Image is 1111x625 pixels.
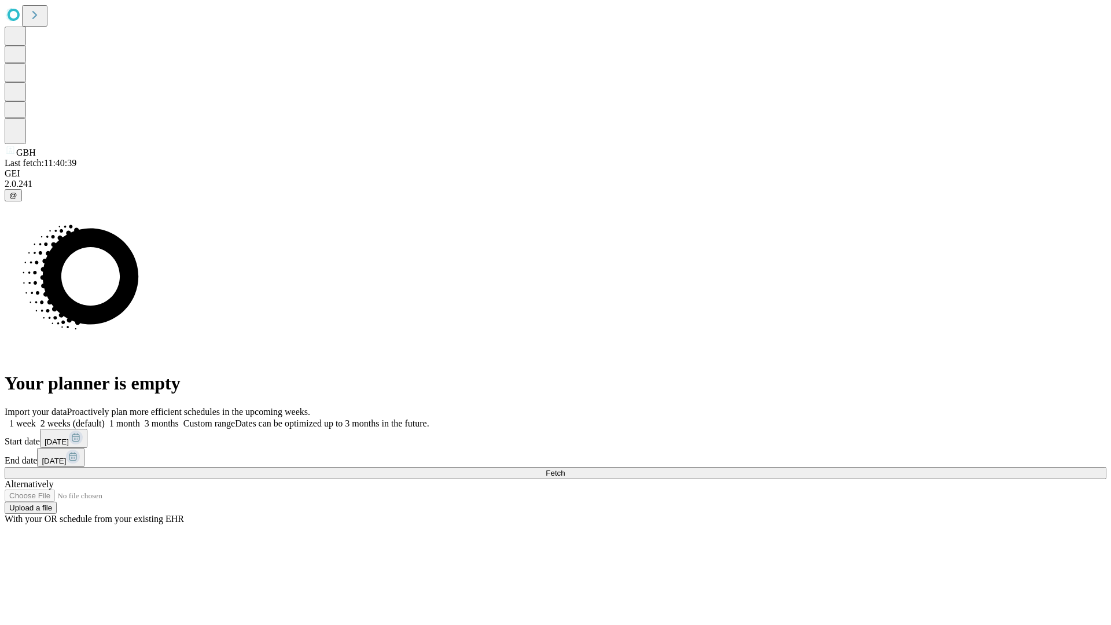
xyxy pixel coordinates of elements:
[16,148,36,157] span: GBH
[9,418,36,428] span: 1 week
[5,189,22,201] button: @
[5,467,1106,479] button: Fetch
[5,448,1106,467] div: End date
[5,502,57,514] button: Upload a file
[5,158,76,168] span: Last fetch: 11:40:39
[5,168,1106,179] div: GEI
[5,514,184,524] span: With your OR schedule from your existing EHR
[9,191,17,200] span: @
[5,179,1106,189] div: 2.0.241
[40,429,87,448] button: [DATE]
[45,437,69,446] span: [DATE]
[42,457,66,465] span: [DATE]
[183,418,235,428] span: Custom range
[37,448,84,467] button: [DATE]
[145,418,179,428] span: 3 months
[5,373,1106,394] h1: Your planner is empty
[546,469,565,477] span: Fetch
[67,407,310,417] span: Proactively plan more efficient schedules in the upcoming weeks.
[5,479,53,489] span: Alternatively
[5,429,1106,448] div: Start date
[235,418,429,428] span: Dates can be optimized up to 3 months in the future.
[41,418,105,428] span: 2 weeks (default)
[109,418,140,428] span: 1 month
[5,407,67,417] span: Import your data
